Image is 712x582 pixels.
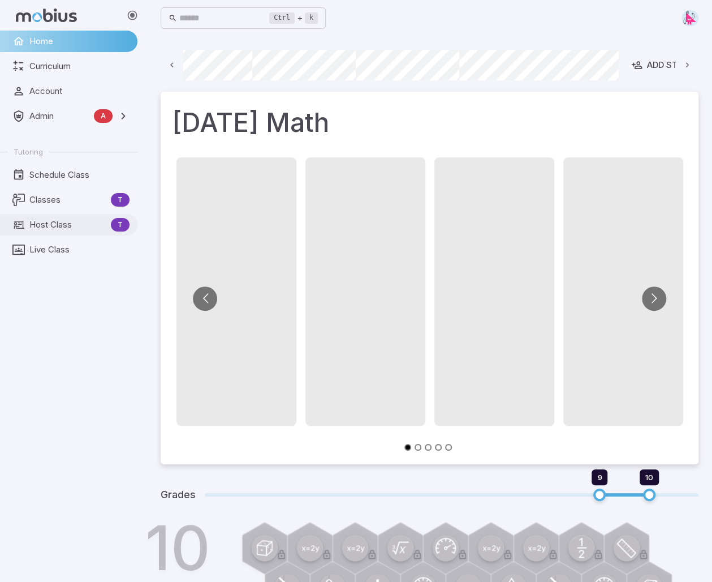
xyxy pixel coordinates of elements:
[29,243,130,256] span: Live Class
[145,517,211,579] h1: 10
[29,110,89,122] span: Admin
[445,444,452,451] button: Go to slide 5
[269,11,318,25] div: +
[29,169,130,181] span: Schedule Class
[631,59,706,71] div: Add Student
[645,473,653,482] span: 10
[111,194,130,206] span: T
[29,60,130,72] span: Curriculum
[269,12,295,24] kbd: Ctrl
[29,85,130,97] span: Account
[404,444,411,451] button: Go to slide 1
[14,147,43,157] span: Tutoring
[29,35,130,48] span: Home
[29,219,106,231] span: Host Class
[435,444,442,451] button: Go to slide 4
[193,286,217,311] button: Go to previous slide
[172,103,687,142] h1: [DATE] Math
[94,110,113,122] span: A
[111,219,130,230] span: T
[642,286,666,311] button: Go to next slide
[29,194,106,206] span: Classes
[597,473,602,482] span: 9
[425,444,431,451] button: Go to slide 3
[161,487,196,503] h5: Grades
[305,12,318,24] kbd: k
[415,444,421,451] button: Go to slide 2
[681,10,698,27] img: right-triangle.svg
